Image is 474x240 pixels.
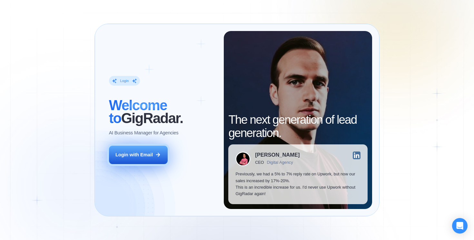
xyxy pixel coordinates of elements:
[120,78,129,83] div: Login
[452,218,468,234] div: Open Intercom Messenger
[109,99,217,125] h2: ‍ GigRadar.
[255,152,300,158] div: [PERSON_NAME]
[109,130,179,136] p: AI Business Manager for Agencies
[115,151,153,158] div: Login with Email
[109,97,167,126] span: Welcome to
[109,146,168,164] button: Login with Email
[267,160,293,165] div: Digital Agency
[235,171,360,197] p: Previously, we had a 5% to 7% reply rate on Upwork, but now our sales increased by 17%-20%. This ...
[255,160,264,165] div: CEO
[228,113,367,140] h2: The next generation of lead generation.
